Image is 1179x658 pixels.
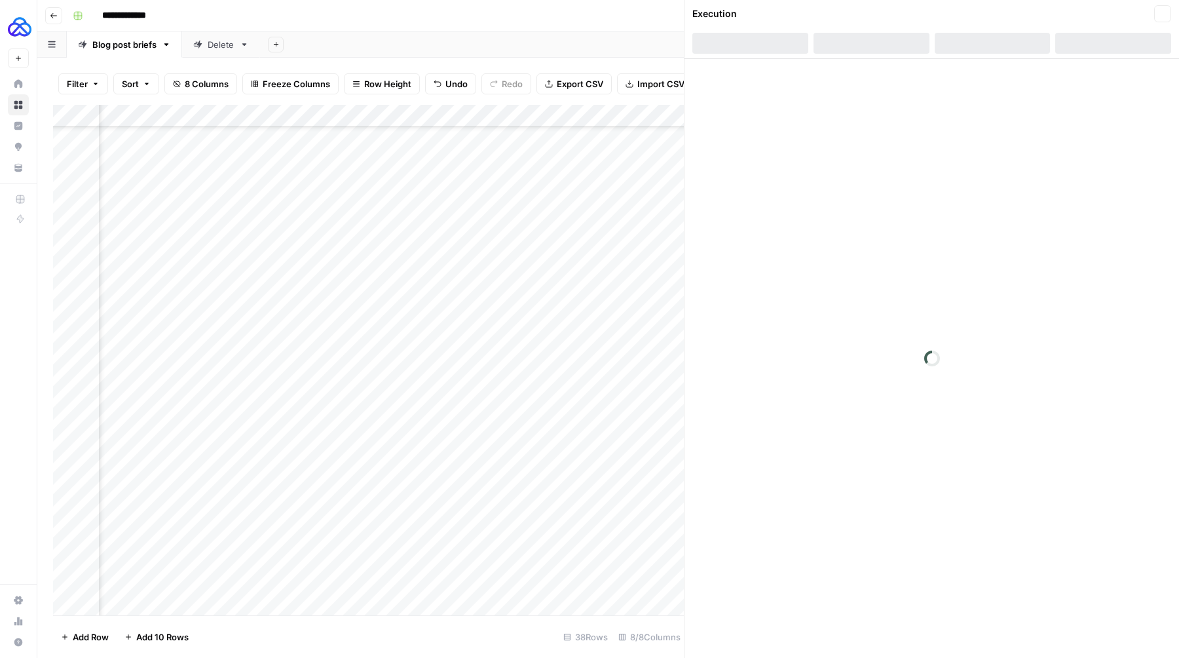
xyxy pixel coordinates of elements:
button: Export CSV [536,73,612,94]
span: 8 Columns [185,77,229,90]
span: Add Row [73,630,109,644]
a: Opportunities [8,136,29,157]
span: Export CSV [557,77,603,90]
a: Settings [8,590,29,611]
a: Browse [8,94,29,115]
span: Row Height [364,77,411,90]
button: Filter [58,73,108,94]
button: Row Height [344,73,420,94]
div: Blog post briefs [92,38,157,51]
span: Redo [502,77,523,90]
button: Import CSV [617,73,693,94]
span: Undo [445,77,468,90]
img: AUQ Logo [8,15,31,39]
button: Redo [481,73,531,94]
div: Execution [692,7,737,20]
div: 8/8 Columns [613,627,686,648]
span: Add 10 Rows [136,630,189,644]
button: Help + Support [8,632,29,653]
button: Add 10 Rows [117,627,196,648]
span: Freeze Columns [263,77,330,90]
a: Home [8,73,29,94]
a: Insights [8,115,29,136]
button: Sort [113,73,159,94]
span: Sort [122,77,139,90]
div: Delete [208,38,234,51]
button: Workspace: AUQ [8,10,29,43]
a: Blog post briefs [67,31,182,58]
span: Import CSV [637,77,684,90]
a: Usage [8,611,29,632]
button: Add Row [53,627,117,648]
div: 38 Rows [558,627,613,648]
span: Filter [67,77,88,90]
a: Your Data [8,157,29,178]
button: Undo [425,73,476,94]
a: Delete [182,31,260,58]
button: 8 Columns [164,73,237,94]
button: Freeze Columns [242,73,339,94]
